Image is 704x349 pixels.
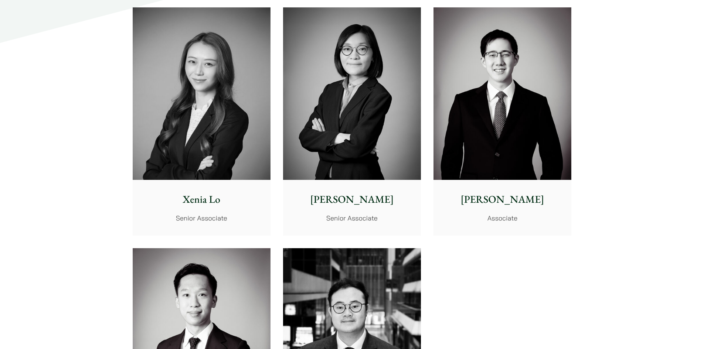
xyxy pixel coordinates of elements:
a: [PERSON_NAME] Associate [433,7,571,236]
p: [PERSON_NAME] [289,192,415,207]
a: Xenia Lo Senior Associate [133,7,271,236]
p: Senior Associate [139,213,265,223]
p: Xenia Lo [139,192,265,207]
p: Senior Associate [289,213,415,223]
a: [PERSON_NAME] Senior Associate [283,7,421,236]
p: Associate [439,213,565,223]
p: [PERSON_NAME] [439,192,565,207]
